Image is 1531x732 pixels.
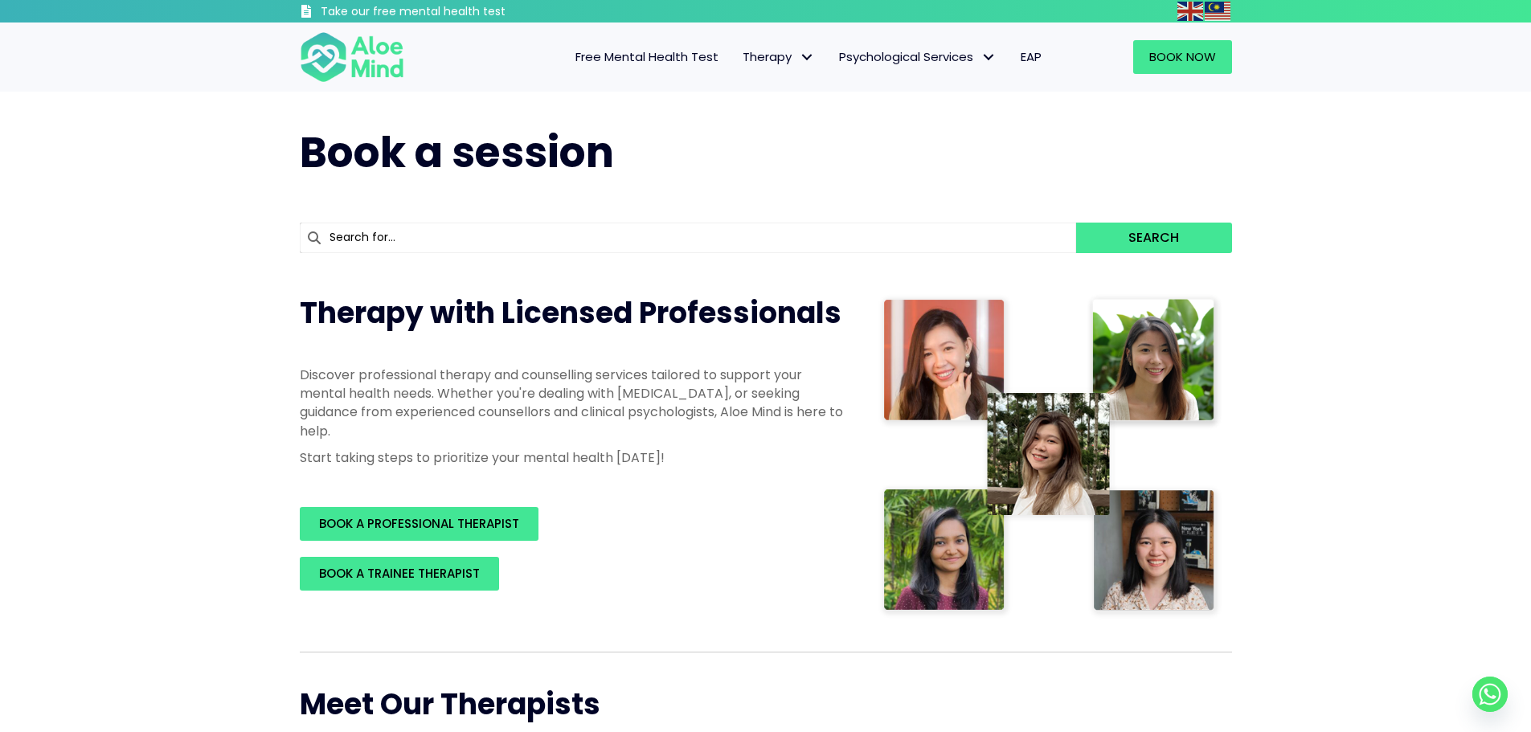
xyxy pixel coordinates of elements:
[1472,677,1508,712] a: Whatsapp
[1205,2,1232,20] a: Malay
[319,515,519,532] span: BOOK A PROFESSIONAL THERAPIST
[575,48,718,65] span: Free Mental Health Test
[839,48,997,65] span: Psychological Services
[1205,2,1230,21] img: ms
[1149,48,1216,65] span: Book Now
[300,448,846,467] p: Start taking steps to prioritize your mental health [DATE]!
[731,40,827,74] a: TherapyTherapy: submenu
[1009,40,1054,74] a: EAP
[827,40,1009,74] a: Psychological ServicesPsychological Services: submenu
[321,4,592,20] h3: Take our free mental health test
[300,684,600,725] span: Meet Our Therapists
[878,293,1222,620] img: Therapist collage
[1177,2,1203,21] img: en
[300,557,499,591] a: BOOK A TRAINEE THERAPIST
[1177,2,1205,20] a: English
[300,123,614,182] span: Book a session
[300,31,404,84] img: Aloe mind Logo
[300,507,538,541] a: BOOK A PROFESSIONAL THERAPIST
[1076,223,1231,253] button: Search
[300,366,846,440] p: Discover professional therapy and counselling services tailored to support your mental health nee...
[1133,40,1232,74] a: Book Now
[319,565,480,582] span: BOOK A TRAINEE THERAPIST
[743,48,815,65] span: Therapy
[796,46,819,69] span: Therapy: submenu
[563,40,731,74] a: Free Mental Health Test
[300,4,592,22] a: Take our free mental health test
[977,46,1001,69] span: Psychological Services: submenu
[425,40,1054,74] nav: Menu
[300,223,1077,253] input: Search for...
[300,292,841,333] span: Therapy with Licensed Professionals
[1021,48,1042,65] span: EAP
